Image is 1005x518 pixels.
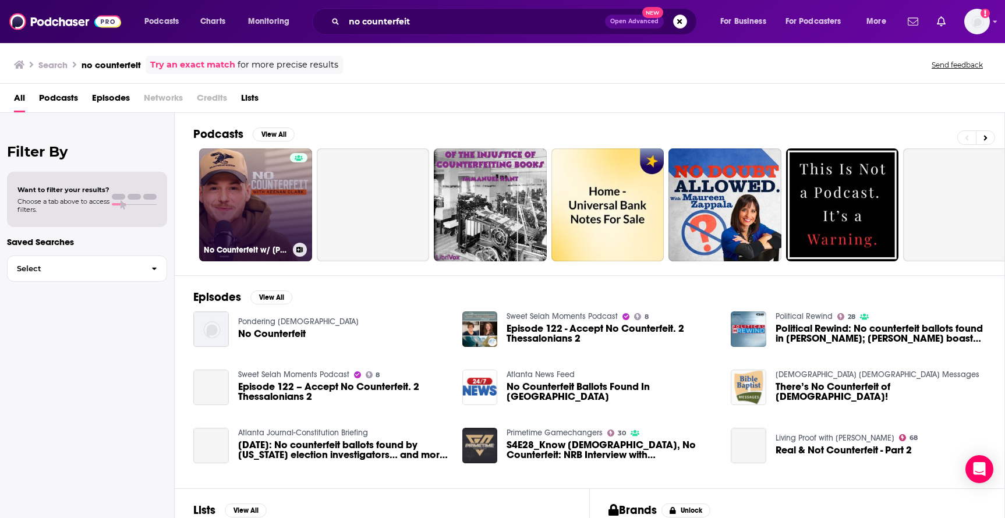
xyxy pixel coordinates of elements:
[642,7,663,18] span: New
[965,455,993,483] div: Open Intercom Messenger
[238,329,306,339] a: No Counterfeit
[193,428,229,463] a: 10/13/21: No counterfeit ballots found by Georgia election investigators… and more news
[7,236,167,247] p: Saved Searches
[193,503,215,517] h2: Lists
[858,12,901,31] button: open menu
[785,13,841,30] span: For Podcasters
[248,13,289,30] span: Monitoring
[204,245,288,255] h3: No Counterfeit w/ [PERSON_NAME]
[507,440,717,460] a: S4E28_Know God, No Counterfeit: NRB Interview with Sloan Adams from TPUSA Faith
[238,382,448,402] a: Episode 122 – Accept No Counterfeit. 2 Thessalonians 2
[238,440,448,460] span: [DATE]: No counterfeit ballots found by [US_STATE] election investigators… and more news
[910,435,918,441] span: 68
[144,13,179,30] span: Podcasts
[731,428,766,463] a: Real & Not Counterfeit - Part 2
[607,430,626,437] a: 30
[193,370,229,405] a: Episode 122 – Accept No Counterfeit. 2 Thessalonians 2
[618,431,626,436] span: 30
[193,12,232,31] a: Charts
[136,12,194,31] button: open menu
[193,311,229,347] img: No Counterfeit
[608,503,657,517] h2: Brands
[17,186,109,194] span: Want to filter your results?
[866,13,886,30] span: More
[150,58,235,72] a: Try an exact match
[144,88,183,112] span: Networks
[778,12,858,31] button: open menu
[238,317,359,327] a: Pondering God
[712,12,781,31] button: open menu
[238,428,368,438] a: Atlanta Journal-Constitution Briefing
[376,372,380,378] span: 8
[776,382,986,402] span: There’s No Counterfeit of [DEMOGRAPHIC_DATA]!
[507,311,618,321] a: Sweet Selah Moments Podcast
[238,58,338,72] span: for more precise results
[964,9,990,34] button: Show profile menu
[197,88,227,112] span: Credits
[731,311,766,347] img: Political Rewind: No counterfeit ballots found in Fulton; Walker boasts campaign funds
[605,15,664,29] button: Open AdvancedNew
[17,197,109,214] span: Choose a tab above to access filters.
[507,440,717,460] span: S4E28_Know [DEMOGRAPHIC_DATA], No Counterfeit: NRB Interview with [PERSON_NAME] from TPUSA Faith
[776,370,979,379] a: Bible Baptist Messages
[238,370,349,379] a: Sweet Selah Moments Podcast
[250,290,292,304] button: View All
[981,9,990,18] svg: Add a profile image
[837,313,855,320] a: 28
[193,290,292,304] a: EpisodesView All
[634,313,649,320] a: 8
[507,382,717,402] span: No Counterfeit Ballots Found In [GEOGRAPHIC_DATA]
[899,434,918,441] a: 68
[193,290,241,304] h2: Episodes
[776,324,986,343] a: Political Rewind: No counterfeit ballots found in Fulton; Walker boasts campaign funds
[928,60,986,70] button: Send feedback
[645,314,649,320] span: 8
[344,12,605,31] input: Search podcasts, credits, & more...
[9,10,121,33] img: Podchaser - Follow, Share and Rate Podcasts
[225,503,267,517] button: View All
[92,88,130,112] a: Episodes
[241,88,259,112] a: Lists
[731,370,766,405] img: There’s No Counterfeit of God!
[7,143,167,160] h2: Filter By
[776,445,912,455] a: Real & Not Counterfeit - Part 2
[661,503,711,517] button: Unlock
[200,13,225,30] span: Charts
[932,12,950,31] a: Show notifications dropdown
[199,148,312,261] a: No Counterfeit w/ [PERSON_NAME]
[82,59,141,70] h3: no counterfeit
[462,311,498,347] img: Episode 122 - Accept No Counterfeit. 2 Thessalonians 2
[14,88,25,112] a: All
[507,428,603,438] a: Primetime Gamechangers
[776,324,986,343] span: Political Rewind: No counterfeit ballots found in [PERSON_NAME]; [PERSON_NAME] boasts campaign funds
[7,256,167,282] button: Select
[903,12,923,31] a: Show notifications dropdown
[964,9,990,34] span: Logged in as anori
[507,370,575,379] a: Atlanta News Feed
[848,314,855,320] span: 28
[462,428,498,463] img: S4E28_Know God, No Counterfeit: NRB Interview with Sloan Adams from TPUSA Faith
[720,13,766,30] span: For Business
[776,311,833,321] a: Political Rewind
[193,127,243,141] h2: Podcasts
[507,382,717,402] a: No Counterfeit Ballots Found In Fulton County
[462,370,498,405] img: No Counterfeit Ballots Found In Fulton County
[39,88,78,112] a: Podcasts
[610,19,659,24] span: Open Advanced
[776,382,986,402] a: There’s No Counterfeit of God!
[964,9,990,34] img: User Profile
[38,59,68,70] h3: Search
